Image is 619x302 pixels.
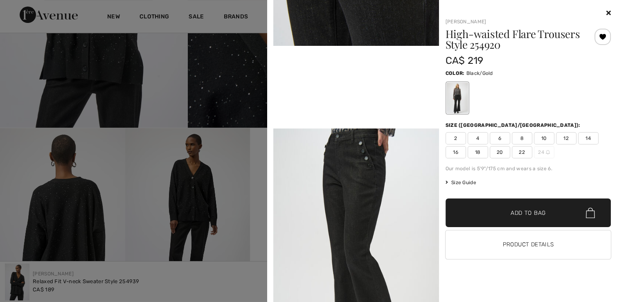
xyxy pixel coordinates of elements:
img: ring-m.svg [546,150,550,154]
div: Size ([GEOGRAPHIC_DATA]/[GEOGRAPHIC_DATA]): [446,122,582,129]
span: Color: [446,70,465,76]
span: 4 [468,132,488,144]
span: 10 [534,132,554,144]
h1: High-waisted Flare Trousers Style 254920 [446,29,583,50]
div: Our model is 5'9"/175 cm and wears a size 6. [446,165,611,172]
span: 12 [556,132,576,144]
a: [PERSON_NAME] [446,19,486,25]
span: 24 [534,146,554,158]
span: 8 [512,132,532,144]
span: 18 [468,146,488,158]
span: Size Guide [446,179,476,186]
span: 22 [512,146,532,158]
span: Help [18,6,35,13]
span: 14 [578,132,599,144]
button: Add to Bag [446,198,611,227]
span: Add to Bag [511,209,546,217]
span: CA$ 219 [446,55,484,66]
span: 20 [490,146,510,158]
span: Black/Gold [466,70,493,76]
span: 16 [446,146,466,158]
span: 2 [446,132,466,144]
span: 6 [490,132,510,144]
button: Product Details [446,230,611,259]
img: Bag.svg [586,207,595,218]
div: Black/Gold [446,83,468,113]
video: Your browser does not support the video tag. [273,46,439,128]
